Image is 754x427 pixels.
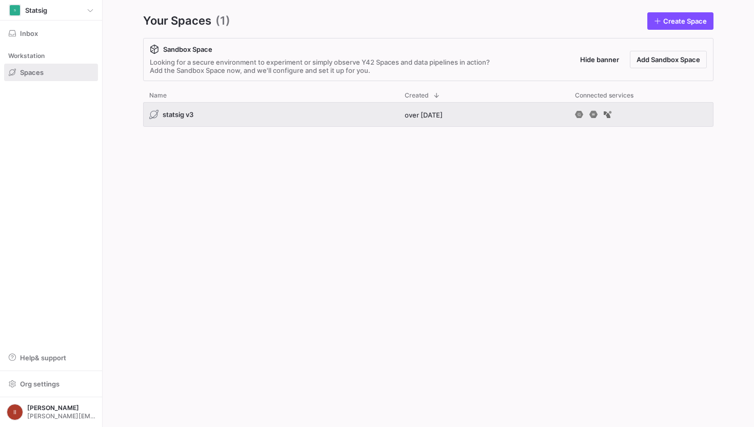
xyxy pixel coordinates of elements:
[630,51,707,68] button: Add Sandbox Space
[4,401,98,423] button: II[PERSON_NAME][PERSON_NAME][EMAIL_ADDRESS][DOMAIN_NAME]
[573,51,626,68] button: Hide banner
[20,354,66,362] span: Help & support
[149,92,167,99] span: Name
[4,48,98,64] div: Workstation
[663,17,707,25] span: Create Space
[4,25,98,42] button: Inbox
[20,68,44,76] span: Spaces
[143,102,713,131] div: Press SPACE to select this row.
[20,29,38,37] span: Inbox
[405,92,429,99] span: Created
[4,381,98,389] a: Org settings
[20,380,59,388] span: Org settings
[637,55,700,64] span: Add Sandbox Space
[4,375,98,393] button: Org settings
[143,12,211,30] span: Your Spaces
[25,6,47,14] span: Statsig
[580,55,619,64] span: Hide banner
[163,45,212,53] span: Sandbox Space
[215,12,230,30] span: (1)
[27,413,95,420] span: [PERSON_NAME][EMAIL_ADDRESS][DOMAIN_NAME]
[27,404,95,412] span: [PERSON_NAME]
[10,5,20,15] div: S
[7,404,23,420] div: II
[150,58,490,74] div: Looking for a secure environment to experiment or simply observe Y42 Spaces and data pipelines in...
[163,110,193,119] span: statsig v3
[4,64,98,81] a: Spaces
[647,12,713,30] a: Create Space
[575,92,633,99] span: Connected services
[405,111,443,119] span: over [DATE]
[4,349,98,366] button: Help& support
